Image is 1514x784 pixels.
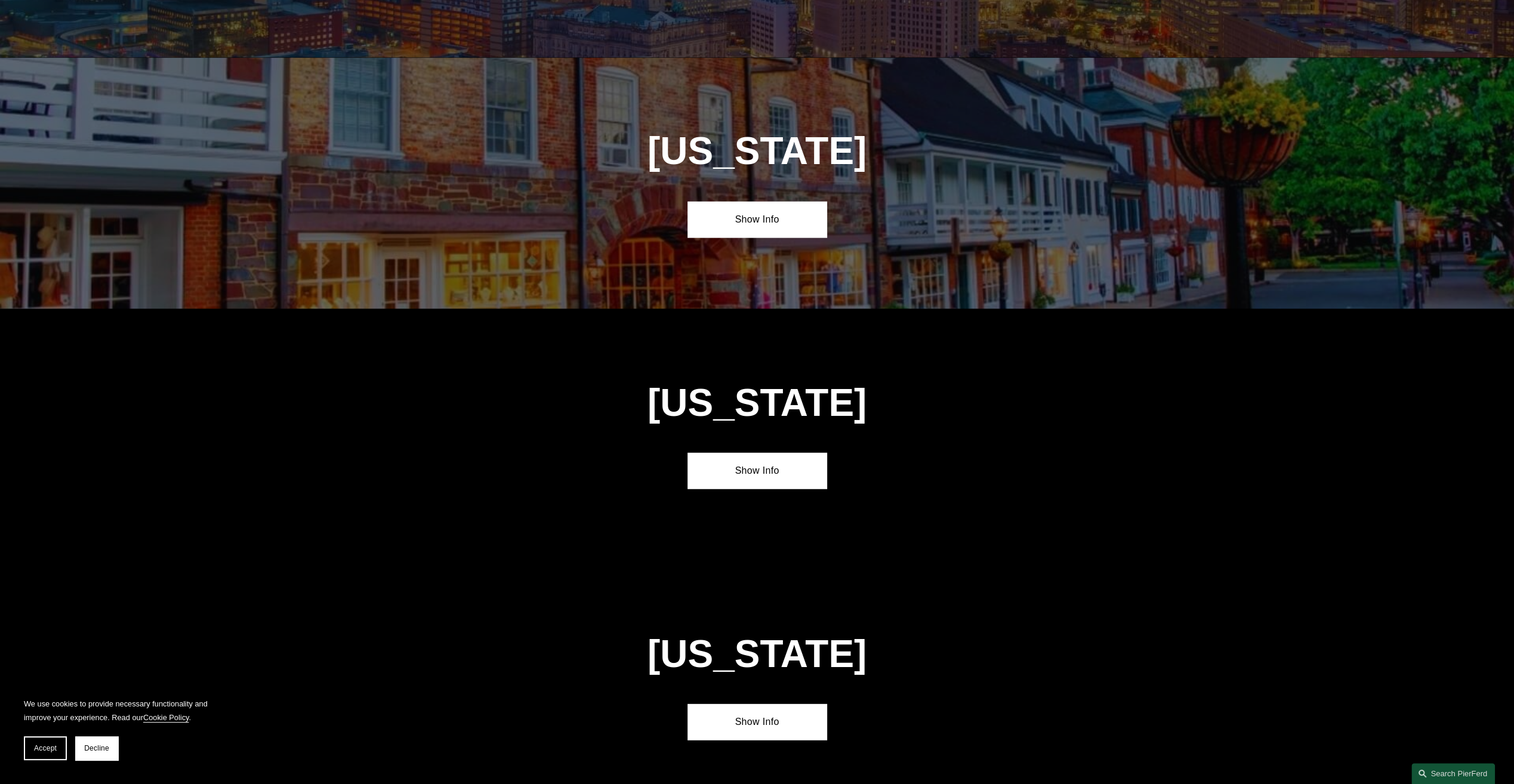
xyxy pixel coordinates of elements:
[34,744,57,752] span: Accept
[687,453,827,489] a: Show Info
[687,704,827,740] a: Show Info
[24,736,67,760] button: Accept
[24,697,215,724] p: We use cookies to provide necessary functionality and improve your experience. Read our .
[12,685,227,772] section: Cookie banner
[687,202,827,237] a: Show Info
[583,632,931,676] h1: [US_STATE]
[84,744,109,752] span: Decline
[143,713,189,722] a: Cookie Policy
[1411,763,1495,784] a: Search this site
[75,736,118,760] button: Decline
[583,381,931,425] h1: [US_STATE]
[583,129,931,173] h1: [US_STATE]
